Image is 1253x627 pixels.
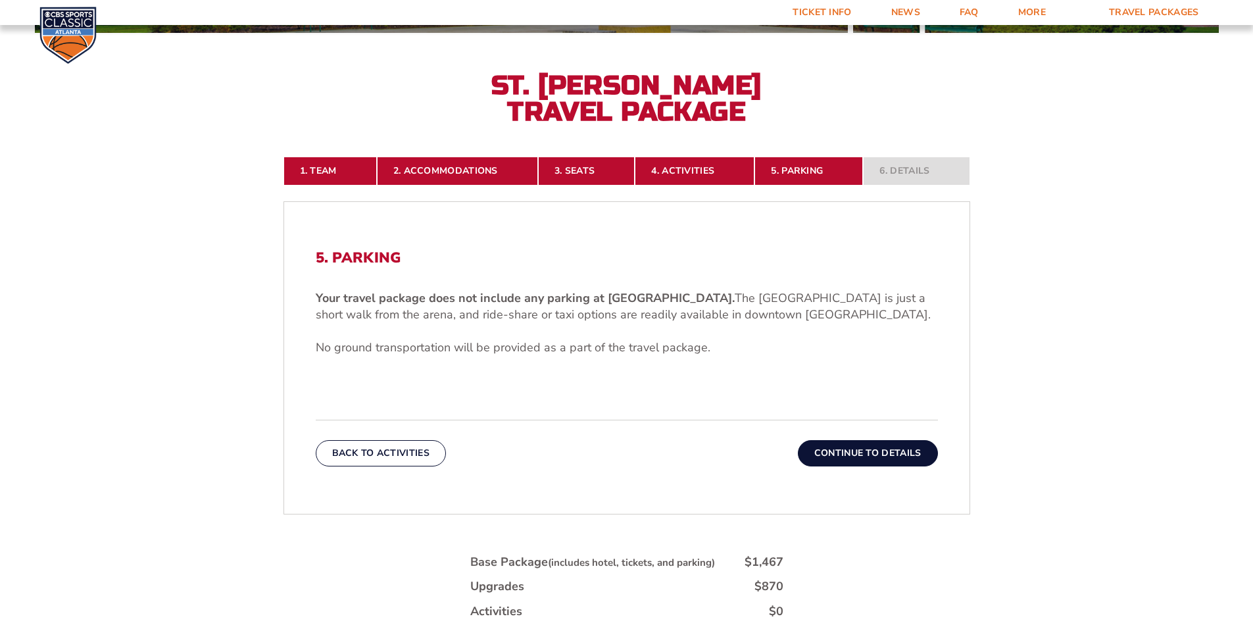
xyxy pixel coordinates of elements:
[316,339,938,356] p: No ground transportation will be provided as a part of the travel package.
[470,603,522,620] div: Activities
[316,290,735,306] b: Your travel package does not include any parking at [GEOGRAPHIC_DATA].
[39,7,97,64] img: CBS Sports Classic
[798,440,938,466] button: Continue To Details
[769,603,783,620] div: $0
[283,157,377,186] a: 1. Team
[470,578,524,595] div: Upgrades
[316,290,938,323] p: The [GEOGRAPHIC_DATA] is just a short walk from the arena, and ride-share or taxi options are rea...
[754,578,783,595] div: $870
[316,249,938,266] h2: 5. Parking
[635,157,754,186] a: 4. Activities
[548,556,715,569] small: (includes hotel, tickets, and parking)
[470,554,715,570] div: Base Package
[482,72,772,125] h2: St. [PERSON_NAME] Travel Package
[745,554,783,570] div: $1,467
[538,157,635,186] a: 3. Seats
[377,157,538,186] a: 2. Accommodations
[316,440,446,466] button: Back To Activities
